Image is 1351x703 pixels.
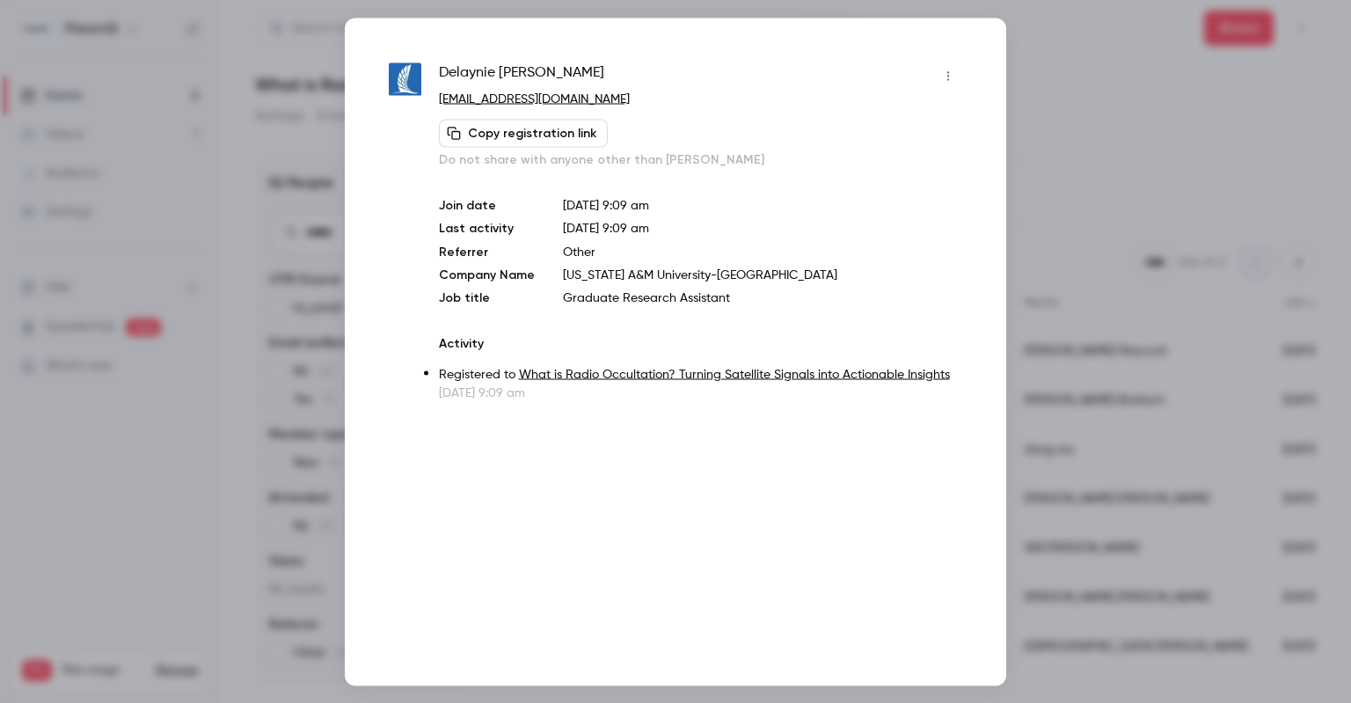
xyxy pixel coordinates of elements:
a: What is Radio Occultation? Turning Satellite Signals into Actionable Insights [519,368,950,380]
p: Graduate Research Assistant [563,289,962,306]
p: Join date [439,196,535,214]
p: Registered to [439,365,962,384]
p: Other [563,243,962,260]
p: Activity [439,334,962,352]
p: Do not share with anyone other than [PERSON_NAME] [439,150,962,168]
span: Delaynie [PERSON_NAME] [439,62,604,90]
span: [DATE] 9:09 am [563,222,649,234]
p: [US_STATE] A&M University-[GEOGRAPHIC_DATA] [563,266,962,283]
p: [DATE] 9:09 am [439,384,962,401]
p: Job title [439,289,535,306]
button: Copy registration link [439,119,608,147]
p: [DATE] 9:09 am [563,196,962,214]
p: Company Name [439,266,535,283]
p: Referrer [439,243,535,260]
p: Last activity [439,219,535,238]
img: islander.tamucc.edu [389,63,421,96]
a: [EMAIL_ADDRESS][DOMAIN_NAME] [439,92,630,105]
